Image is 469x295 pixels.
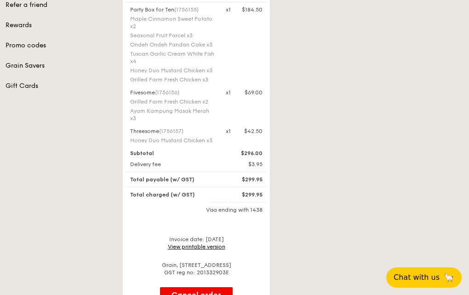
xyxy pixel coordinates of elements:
button: Chat with us🦙 [386,267,462,288]
div: Threesome [130,127,215,135]
span: 🦙 [443,272,454,283]
div: $3.95 [220,161,268,168]
div: Tuscan Garlic Cream White Fish x4 [130,50,215,65]
a: Rewards [6,21,112,30]
span: (1756155) [174,6,199,13]
div: Honey Duo Mustard Chicken x3 [130,137,215,144]
div: x1 [226,127,231,135]
div: Invoice date: [DATE] [126,236,266,250]
div: Ondeh Ondeh Pandan Cake x3 [130,41,215,48]
div: Ayam Kampung Masak Merah x3 [130,107,215,122]
div: Visa ending with 1438 [126,206,266,214]
a: Promo codes [6,41,112,50]
a: Refer a friend [6,0,112,10]
div: $299.95 [220,176,268,183]
div: x1 [226,89,231,96]
span: Chat with us [394,272,440,283]
div: $299.95 [220,191,268,198]
div: Maple Cinnamon Sweet Potato x2 [130,15,215,30]
div: Total charged (w/ GST) [125,191,220,198]
a: Gift Cards [6,81,112,91]
div: $184.50 [242,6,263,13]
div: Seasonal Fruit Parcel x3 [130,32,215,39]
div: $296.00 [220,150,268,157]
div: $69.00 [245,89,263,96]
div: Grain, [STREET_ADDRESS] GST reg no: 201332903E [126,261,266,276]
span: (1756157) [159,128,183,134]
div: Party Box for Ten [130,6,215,13]
div: $42.50 [244,127,263,135]
a: View printable version [168,243,225,250]
div: Grilled Farm Fresh Chicken x3 [130,76,215,83]
span: (1756156) [155,89,179,96]
a: Grain Savers [6,61,112,70]
div: Honey Duo Mustard Chicken x3 [130,67,215,74]
div: x1 [226,6,231,13]
span: Total payable (w/ GST) [130,176,194,183]
div: Subtotal [125,150,220,157]
div: Delivery fee [125,161,220,168]
div: Grilled Farm Fresh Chicken x2 [130,98,215,105]
div: Fivesome [130,89,215,96]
